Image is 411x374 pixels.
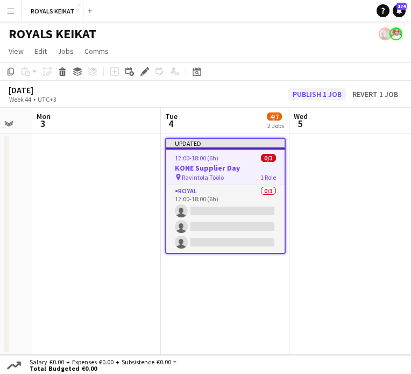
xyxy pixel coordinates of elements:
[80,44,113,58] a: Comms
[166,185,285,253] app-card-role: Royal0/312:00-18:00 (6h)
[379,27,392,40] app-user-avatar: Pauliina Aalto
[175,154,218,162] span: 12:00-18:00 (6h)
[4,44,28,58] a: View
[30,365,176,372] span: Total Budgeted €0.00
[267,112,282,121] span: 4/7
[166,163,285,173] h3: KONE Supplier Day
[260,173,276,181] span: 1 Role
[389,27,402,40] app-user-avatar: Katariina Booking
[35,117,51,130] span: 3
[38,95,56,103] div: UTC+3
[396,3,407,10] span: 174
[84,46,109,56] span: Comms
[6,95,33,103] span: Week 44
[348,88,402,100] button: Revert 1 job
[164,117,178,130] span: 4
[165,111,178,121] span: Tue
[9,84,81,95] div: [DATE]
[294,111,308,121] span: Wed
[292,117,308,130] span: 5
[165,138,286,254] app-job-card: Updated12:00-18:00 (6h)0/3KONE Supplier Day Ravintola Töölö1 RoleRoyal0/312:00-18:00 (6h)
[288,88,346,100] button: Publish 1 job
[23,359,179,372] div: Salary €0.00 + Expenses €0.00 + Subsistence €0.00 =
[166,139,285,147] div: Updated
[58,46,74,56] span: Jobs
[182,173,224,181] span: Ravintola Töölö
[37,111,51,121] span: Mon
[30,44,51,58] a: Edit
[393,4,406,17] a: 174
[22,1,83,22] button: ROYALS KEIKAT
[267,122,284,130] div: 2 Jobs
[34,46,47,56] span: Edit
[261,154,276,162] span: 0/3
[9,26,96,42] h1: ROYALS KEIKAT
[9,46,24,56] span: View
[53,44,78,58] a: Jobs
